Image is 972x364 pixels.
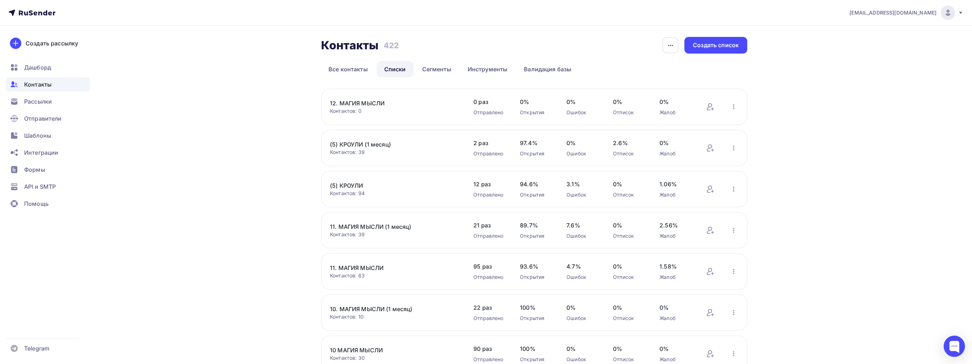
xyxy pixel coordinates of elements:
[24,165,45,174] span: Формы
[566,221,599,230] span: 7.6%
[566,262,599,271] span: 4.7%
[330,354,459,362] div: Контактов: 30
[520,139,552,147] span: 97.4%
[473,356,506,363] div: Отправлено
[520,303,552,312] span: 100%
[330,313,459,320] div: Контактов: 10
[330,272,459,279] div: Контактов: 63
[613,191,645,198] div: Отписок
[6,77,90,92] a: Контакты
[566,98,599,106] span: 0%
[613,315,645,322] div: Отписок
[520,232,552,239] div: Открытия
[613,274,645,281] div: Отписок
[473,344,506,353] span: 90 раз
[24,114,62,123] span: Отправители
[330,264,451,272] a: 11. МАГИЯ МЫСЛИ
[613,180,645,188] span: 0%
[330,231,459,238] div: Контактов: 39
[520,150,552,157] div: Открытия
[520,109,552,116] div: Открытия
[566,274,599,281] div: Ошибок
[659,303,692,312] span: 0%
[24,97,52,106] span: Рассылки
[330,190,459,197] div: Контактов: 94
[520,221,552,230] span: 89.7%
[520,262,552,271] span: 93.6%
[566,150,599,157] div: Ошибок
[6,162,90,177] a: Формы
[473,221,506,230] span: 21 раз
[516,61,579,77] a: Валидация базы
[566,139,599,147] span: 0%
[520,98,552,106] span: 0%
[849,6,963,20] a: [EMAIL_ADDRESS][DOMAIN_NAME]
[473,303,506,312] span: 22 раз
[24,199,49,208] span: Помощь
[613,139,645,147] span: 2.6%
[659,315,692,322] div: Жалоб
[520,180,552,188] span: 94.6%
[321,38,379,53] h2: Контакты
[473,274,506,281] div: Отправлено
[659,191,692,198] div: Жалоб
[460,61,515,77] a: Инструменты
[566,180,599,188] span: 3.1%
[520,315,552,322] div: Открытия
[659,262,692,271] span: 1.58%
[566,109,599,116] div: Ошибок
[6,111,90,126] a: Отправители
[520,274,552,281] div: Открытия
[613,221,645,230] span: 0%
[473,98,506,106] span: 0 раз
[613,262,645,271] span: 0%
[613,303,645,312] span: 0%
[659,180,692,188] span: 1.06%
[613,356,645,363] div: Отписок
[520,356,552,363] div: Открытия
[330,222,451,231] a: 11. МАГИЯ МЫСЛИ (1 месяц)
[6,94,90,109] a: Рассылки
[566,344,599,353] span: 0%
[330,181,451,190] a: (5) КРОУЛИ
[659,139,692,147] span: 0%
[377,61,413,77] a: Списки
[6,128,90,143] a: Шаблоны
[24,80,51,89] span: Контакты
[473,180,506,188] span: 12 раз
[24,148,58,157] span: Интеграции
[384,40,399,50] h3: 422
[473,232,506,239] div: Отправлено
[24,131,51,140] span: Шаблоны
[613,109,645,116] div: Отписок
[659,232,692,239] div: Жалоб
[473,315,506,322] div: Отправлено
[330,99,451,107] a: 12. МАГИЯ МЫСЛИ
[659,344,692,353] span: 0%
[473,262,506,271] span: 95 раз
[330,305,451,313] a: 10. МАГИЯ МЫСЛИ (1 месяц)
[693,41,739,49] div: Создать список
[26,39,78,48] div: Создать рассылку
[659,98,692,106] span: 0%
[613,344,645,353] span: 0%
[613,232,645,239] div: Отписок
[520,344,552,353] span: 100%
[659,356,692,363] div: Жалоб
[849,9,936,16] span: [EMAIL_ADDRESS][DOMAIN_NAME]
[566,232,599,239] div: Ошибок
[473,191,506,198] div: Отправлено
[24,63,51,72] span: Дашборд
[24,344,49,353] span: Telegram
[330,107,459,115] div: Контактов: 0
[566,191,599,198] div: Ошибок
[659,109,692,116] div: Жалоб
[24,182,56,191] span: API и SMTP
[613,150,645,157] div: Отписок
[659,150,692,157] div: Жалоб
[473,150,506,157] div: Отправлено
[415,61,459,77] a: Сегменты
[6,60,90,75] a: Дашборд
[473,109,506,116] div: Отправлено
[659,221,692,230] span: 2.56%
